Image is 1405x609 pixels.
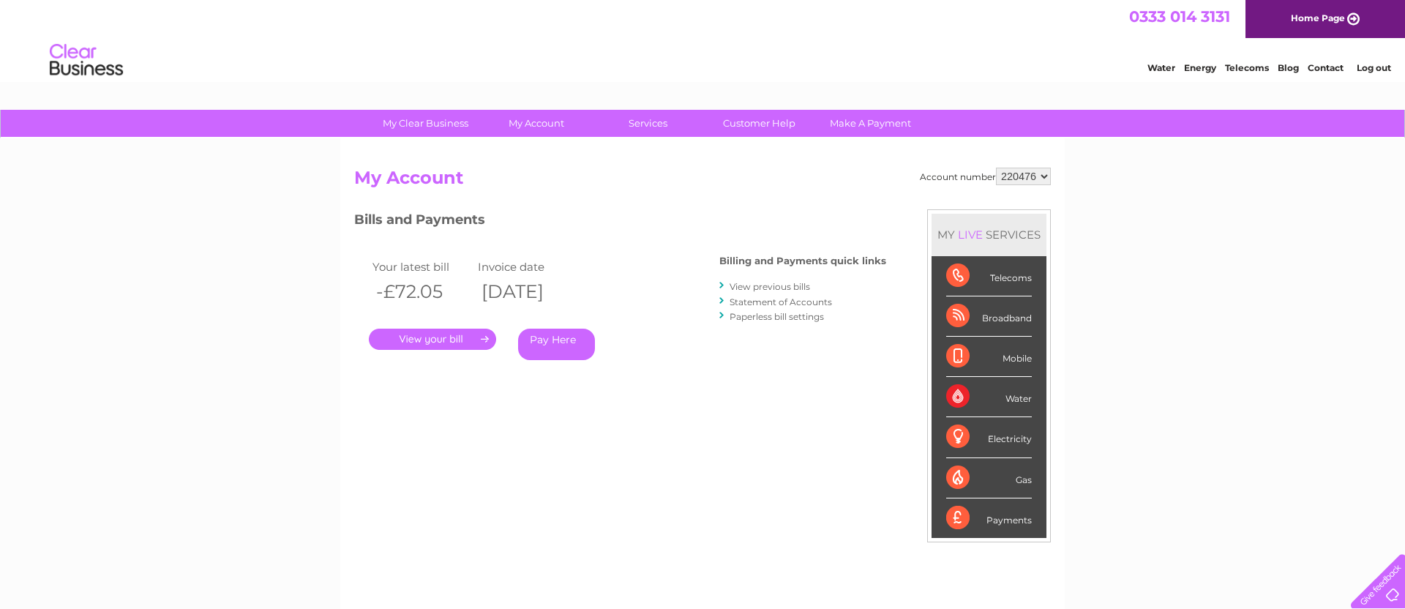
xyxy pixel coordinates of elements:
[920,168,1051,185] div: Account number
[1184,62,1216,73] a: Energy
[474,257,580,277] td: Invoice date
[518,329,595,360] a: Pay Here
[946,377,1032,417] div: Water
[1308,62,1344,73] a: Contact
[1357,62,1391,73] a: Log out
[1147,62,1175,73] a: Water
[354,209,886,235] h3: Bills and Payments
[946,417,1032,457] div: Electricity
[946,296,1032,337] div: Broadband
[354,168,1051,195] h2: My Account
[369,329,496,350] a: .
[946,256,1032,296] div: Telecoms
[946,498,1032,538] div: Payments
[946,458,1032,498] div: Gas
[719,255,886,266] h4: Billing and Payments quick links
[476,110,597,137] a: My Account
[946,337,1032,377] div: Mobile
[358,8,1049,71] div: Clear Business is a trading name of Verastar Limited (registered in [GEOGRAPHIC_DATA] No. 3667643...
[588,110,708,137] a: Services
[699,110,820,137] a: Customer Help
[49,38,124,83] img: logo.png
[1225,62,1269,73] a: Telecoms
[810,110,931,137] a: Make A Payment
[365,110,486,137] a: My Clear Business
[369,277,474,307] th: -£72.05
[730,296,832,307] a: Statement of Accounts
[1278,62,1299,73] a: Blog
[1129,7,1230,26] a: 0333 014 3131
[932,214,1046,255] div: MY SERVICES
[369,257,474,277] td: Your latest bill
[730,281,810,292] a: View previous bills
[955,228,986,242] div: LIVE
[730,311,824,322] a: Paperless bill settings
[474,277,580,307] th: [DATE]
